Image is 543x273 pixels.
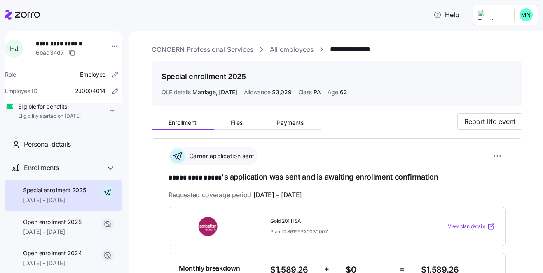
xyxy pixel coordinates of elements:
[457,113,522,130] button: Report life event
[464,117,515,126] span: Report life event
[161,71,246,82] h1: Special enrollment 2025
[277,120,304,126] span: Payments
[23,228,81,236] span: [DATE] - [DATE]
[36,49,64,57] span: 6bad34d7
[270,228,328,235] span: Plan ID: 86199PA0030007
[23,186,86,194] span: Special enrollment 2025
[80,70,105,79] span: Employee
[298,88,312,96] span: Class
[152,44,253,55] a: CONCERN Professional Services
[179,217,238,236] img: Ambetter
[18,113,81,120] span: Eligibility started on [DATE]
[433,10,459,20] span: Help
[23,218,81,226] span: Open enrollment 2025
[169,172,506,183] h1: 's application was sent and is awaiting enrollment confirmation
[23,259,82,267] span: [DATE] - [DATE]
[427,7,466,23] button: Help
[244,88,270,96] span: Allowance
[75,87,105,95] span: 2J0004014
[5,70,16,79] span: Role
[161,88,191,96] span: QLE details
[24,163,59,173] span: Enrollments
[10,45,18,52] span: H J
[448,223,485,231] span: View plan details
[169,190,302,200] span: Requested coverage period
[219,88,237,96] span: [DATE]
[328,88,338,96] span: Age
[5,87,37,95] span: Employee ID
[314,88,321,96] span: PA
[340,88,347,96] span: 62
[187,152,254,160] span: Carrier application sent
[169,120,197,126] span: Enrollment
[23,196,86,204] span: [DATE] - [DATE]
[253,190,302,200] span: [DATE] - [DATE]
[270,44,314,55] a: All employees
[270,218,414,225] span: Gold 201 HSA
[192,88,237,96] span: Marriage ,
[231,120,243,126] span: Files
[520,8,533,21] img: b0ee0d05d7ad5b312d7e0d752ccfd4ca
[23,249,82,257] span: Open enrollment 2024
[478,10,508,20] img: Employer logo
[24,139,71,149] span: Personal details
[18,103,81,111] span: Eligible for benefits
[448,222,495,231] a: View plan details
[272,88,291,96] span: $3,029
